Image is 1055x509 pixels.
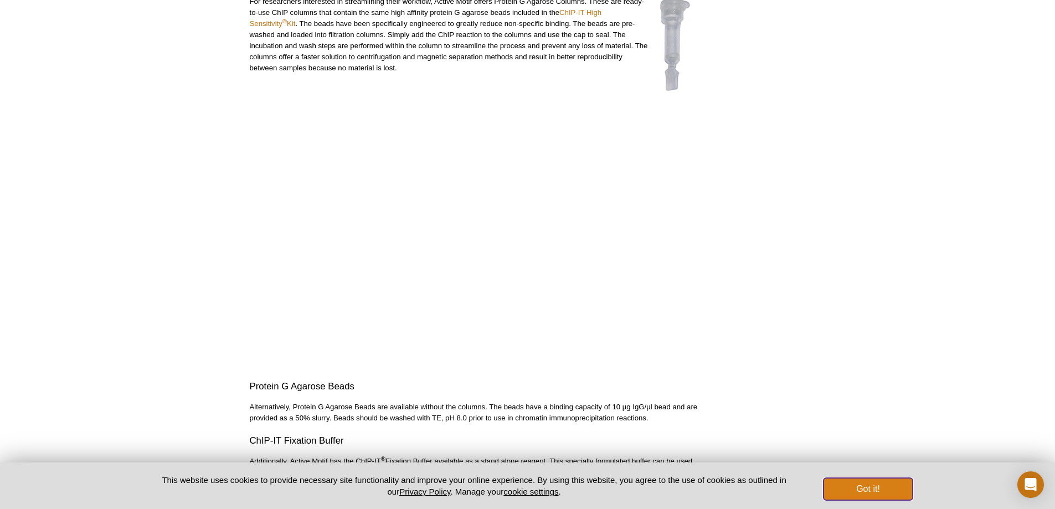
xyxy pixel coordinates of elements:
[250,456,701,500] p: Additionally, Active Motif has the ChIP-IT Fixation Buffer available as a stand alone reagent. Th...
[250,380,701,393] h3: Protein G Agarose Beads
[250,434,701,448] h3: ChIP-IT Fixation Buffer
[1017,471,1044,498] div: Open Intercom Messenger
[824,478,912,500] button: Got it!
[143,474,806,497] p: This website uses cookies to provide necessary site functionality and improve your online experie...
[399,487,450,496] a: Privacy Policy
[282,18,287,24] sup: ®
[250,107,701,361] iframe: Protein G Agarose Prepacked Columns
[381,455,385,462] sup: ®
[250,402,701,424] p: Alternatively, Protein G Agarose Beads are available without the columns. The beads have a bindin...
[503,487,558,496] button: cookie settings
